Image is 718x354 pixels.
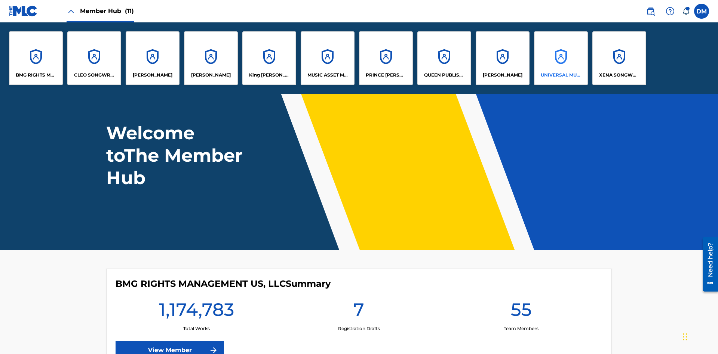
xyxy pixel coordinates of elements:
p: CLEO SONGWRITER [74,72,115,78]
h1: 55 [511,298,532,325]
p: MUSIC ASSET MANAGEMENT (MAM) [307,72,348,78]
img: Close [67,7,76,16]
img: search [646,7,655,16]
p: ELVIS COSTELLO [133,72,172,78]
iframe: Resource Center [697,234,718,295]
h1: 7 [353,298,364,325]
span: (11) [125,7,134,15]
p: EYAMA MCSINGER [191,72,231,78]
div: Notifications [682,7,690,15]
img: help [666,7,675,16]
img: MLC Logo [9,6,38,16]
p: King McTesterson [249,72,290,78]
h1: Welcome to The Member Hub [106,122,246,189]
a: Accounts[PERSON_NAME] [126,31,179,85]
a: AccountsMUSIC ASSET MANAGEMENT (MAM) [301,31,355,85]
h1: 1,174,783 [159,298,234,325]
p: QUEEN PUBLISHA [424,72,465,78]
h4: BMG RIGHTS MANAGEMENT US, LLC [116,278,331,289]
p: Total Works [183,325,210,332]
a: Accounts[PERSON_NAME] [476,31,530,85]
p: Registration Drafts [338,325,380,332]
a: AccountsXENA SONGWRITER [592,31,646,85]
p: PRINCE MCTESTERSON [366,72,406,78]
a: AccountsUNIVERSAL MUSIC PUB GROUP [534,31,588,85]
p: XENA SONGWRITER [599,72,640,78]
a: AccountsBMG RIGHTS MANAGEMENT US, LLC [9,31,63,85]
div: Help [663,4,678,19]
span: Member Hub [80,7,134,15]
a: AccountsCLEO SONGWRITER [67,31,121,85]
div: Drag [683,326,687,348]
a: AccountsPRINCE [PERSON_NAME] [359,31,413,85]
a: AccountsKing [PERSON_NAME] [242,31,296,85]
div: User Menu [694,4,709,19]
p: BMG RIGHTS MANAGEMENT US, LLC [16,72,56,78]
a: AccountsQUEEN PUBLISHA [417,31,471,85]
p: Team Members [504,325,538,332]
iframe: Chat Widget [681,318,718,354]
a: Accounts[PERSON_NAME] [184,31,238,85]
p: UNIVERSAL MUSIC PUB GROUP [541,72,582,78]
a: Public Search [643,4,658,19]
p: RONALD MCTESTERSON [483,72,522,78]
